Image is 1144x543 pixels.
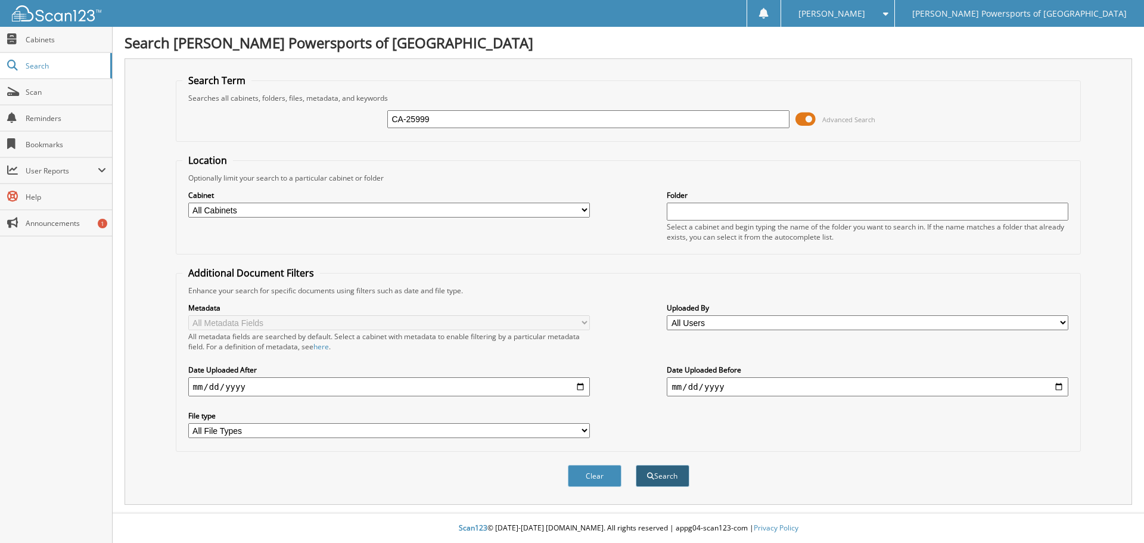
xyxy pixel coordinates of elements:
[188,303,590,313] label: Metadata
[188,365,590,375] label: Date Uploaded After
[113,514,1144,543] div: © [DATE]-[DATE] [DOMAIN_NAME]. All rights reserved | appg04-scan123-com |
[26,218,106,228] span: Announcements
[667,377,1068,396] input: end
[667,190,1068,200] label: Folder
[182,266,320,280] legend: Additional Document Filters
[188,377,590,396] input: start
[26,61,104,71] span: Search
[26,166,98,176] span: User Reports
[182,173,1075,183] div: Optionally limit your search to a particular cabinet or folder
[26,139,106,150] span: Bookmarks
[313,342,329,352] a: here
[459,523,487,533] span: Scan123
[798,10,865,17] span: [PERSON_NAME]
[822,115,875,124] span: Advanced Search
[754,523,798,533] a: Privacy Policy
[26,87,106,97] span: Scan
[182,93,1075,103] div: Searches all cabinets, folders, files, metadata, and keywords
[182,286,1075,296] div: Enhance your search for specific documents using filters such as date and file type.
[667,222,1068,242] div: Select a cabinet and begin typing the name of the folder you want to search in. If the name match...
[188,411,590,421] label: File type
[26,113,106,123] span: Reminders
[12,5,101,21] img: scan123-logo-white.svg
[636,465,689,487] button: Search
[568,465,621,487] button: Clear
[125,33,1132,52] h1: Search [PERSON_NAME] Powersports of [GEOGRAPHIC_DATA]
[188,190,590,200] label: Cabinet
[182,154,233,167] legend: Location
[667,365,1068,375] label: Date Uploaded Before
[182,74,251,87] legend: Search Term
[667,303,1068,313] label: Uploaded By
[98,219,107,228] div: 1
[188,331,590,352] div: All metadata fields are searched by default. Select a cabinet with metadata to enable filtering b...
[912,10,1127,17] span: [PERSON_NAME] Powersports of [GEOGRAPHIC_DATA]
[26,35,106,45] span: Cabinets
[26,192,106,202] span: Help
